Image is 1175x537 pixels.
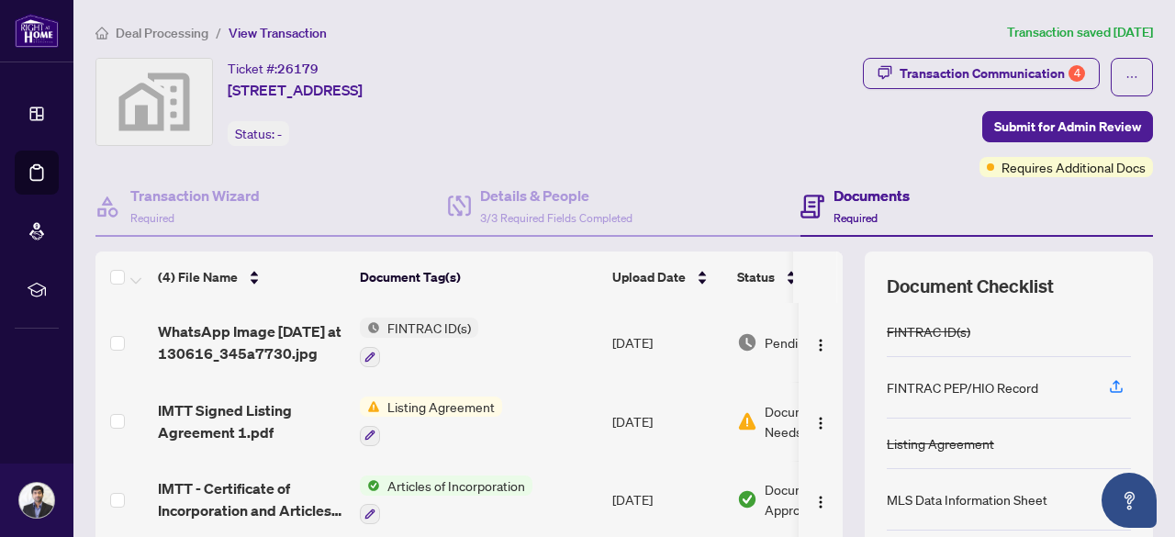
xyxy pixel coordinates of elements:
[730,252,886,303] th: Status
[229,25,327,41] span: View Transaction
[216,22,221,43] li: /
[158,477,345,521] span: IMTT - Certificate of Incorporation and Articles of Incorporation.pdf
[612,267,686,287] span: Upload Date
[360,318,478,367] button: Status IconFINTRAC ID(s)
[1002,157,1146,177] span: Requires Additional Docs
[19,483,54,518] img: Profile Icon
[982,111,1153,142] button: Submit for Admin Review
[1102,473,1157,528] button: Open asap
[130,211,174,225] span: Required
[765,401,860,442] span: Document Needs Work
[277,61,319,77] span: 26179
[765,332,856,352] span: Pending Review
[360,475,380,496] img: Status Icon
[737,332,757,352] img: Document Status
[1125,71,1138,84] span: ellipsis
[228,121,289,146] div: Status:
[380,318,478,338] span: FINTRAC ID(s)
[352,252,605,303] th: Document Tag(s)
[887,321,970,341] div: FINTRAC ID(s)
[480,185,632,207] h4: Details & People
[887,377,1038,397] div: FINTRAC PEP/HIO Record
[813,338,828,352] img: Logo
[130,185,260,207] h4: Transaction Wizard
[900,59,1085,88] div: Transaction Communication
[480,211,632,225] span: 3/3 Required Fields Completed
[887,274,1054,299] span: Document Checklist
[116,25,208,41] span: Deal Processing
[158,267,238,287] span: (4) File Name
[806,407,835,436] button: Logo
[765,479,878,520] span: Document Approved
[605,252,730,303] th: Upload Date
[360,318,380,338] img: Status Icon
[806,328,835,357] button: Logo
[806,485,835,514] button: Logo
[887,433,994,453] div: Listing Agreement
[834,211,878,225] span: Required
[95,27,108,39] span: home
[813,495,828,509] img: Logo
[158,399,345,443] span: IMTT Signed Listing Agreement 1.pdf
[360,397,380,417] img: Status Icon
[96,59,212,145] img: svg%3e
[994,112,1141,141] span: Submit for Admin Review
[277,126,282,142] span: -
[813,416,828,431] img: Logo
[737,267,775,287] span: Status
[380,475,532,496] span: Articles of Incorporation
[737,411,757,431] img: Document Status
[228,58,319,79] div: Ticket #:
[887,489,1047,509] div: MLS Data Information Sheet
[1007,22,1153,43] article: Transaction saved [DATE]
[15,14,59,48] img: logo
[1069,65,1085,82] div: 4
[151,252,352,303] th: (4) File Name
[380,397,502,417] span: Listing Agreement
[158,320,345,364] span: WhatsApp Image [DATE] at 130616_345a7730.jpg
[834,185,910,207] h4: Documents
[360,397,502,446] button: Status IconListing Agreement
[737,489,757,509] img: Document Status
[863,58,1100,89] button: Transaction Communication4
[605,303,730,382] td: [DATE]
[360,475,532,525] button: Status IconArticles of Incorporation
[228,79,363,101] span: [STREET_ADDRESS]
[605,382,730,461] td: [DATE]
